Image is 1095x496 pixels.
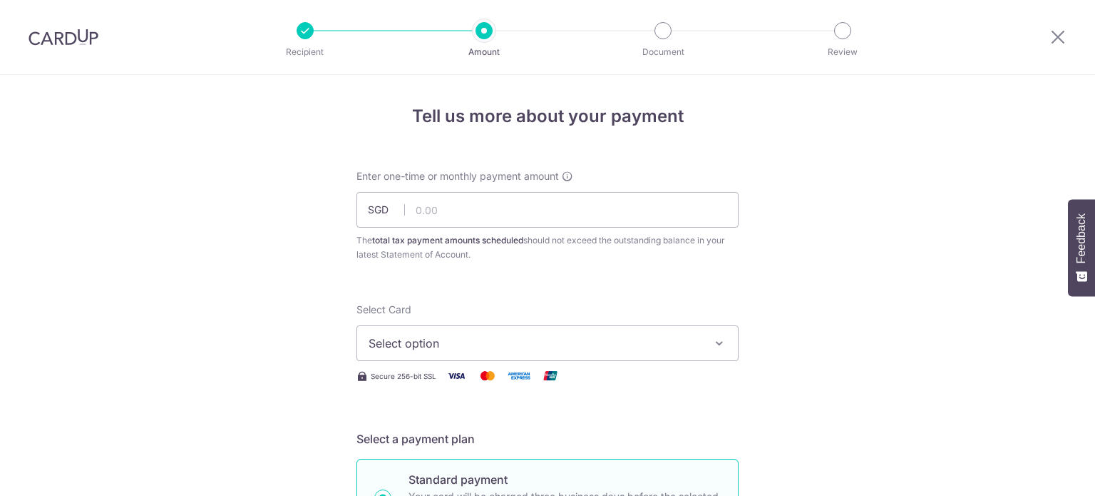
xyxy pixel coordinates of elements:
[356,325,739,361] button: Select option
[1075,213,1088,263] span: Feedback
[356,103,739,129] h4: Tell us more about your payment
[369,335,701,352] span: Select option
[29,29,98,46] img: CardUp
[356,169,559,183] span: Enter one-time or monthly payment amount
[1004,453,1081,489] iframe: Opens a widget where you can find more information
[1068,199,1095,296] button: Feedback - Show survey
[356,430,739,447] h5: Select a payment plan
[368,203,405,217] span: SGD
[356,303,411,315] span: translation missing: en.payables.payment_networks.credit_card.summary.labels.select_card
[536,367,565,385] img: Union Pay
[356,233,739,262] div: The should not exceed the outstanding balance in your latest Statement of Account.
[408,471,721,488] p: Standard payment
[252,45,358,59] p: Recipient
[442,367,471,385] img: Visa
[790,45,895,59] p: Review
[473,367,502,385] img: Mastercard
[431,45,537,59] p: Amount
[372,235,523,246] b: total tax payment amounts scheduled
[505,367,533,385] img: American Express
[371,370,436,382] span: Secure 256-bit SSL
[356,192,739,228] input: 0.00
[610,45,716,59] p: Document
